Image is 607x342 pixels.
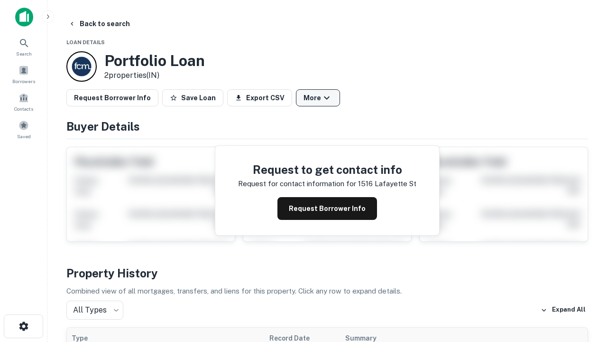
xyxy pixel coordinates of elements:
button: Back to search [64,15,134,32]
p: 2 properties (IN) [104,70,205,81]
iframe: Chat Widget [560,266,607,312]
button: More [296,89,340,106]
h4: Buyer Details [66,118,588,135]
a: Saved [3,116,45,142]
p: Request for contact information for [238,178,356,190]
button: Export CSV [227,89,292,106]
button: Save Loan [162,89,223,106]
h4: Request to get contact info [238,161,416,178]
a: Borrowers [3,61,45,87]
h4: Property History [66,265,588,282]
a: Contacts [3,89,45,114]
button: Request Borrower Info [277,197,377,220]
span: Loan Details [66,39,105,45]
p: Combined view of all mortgages, transfers, and liens for this property. Click any row to expand d... [66,285,588,297]
span: Contacts [14,105,33,113]
a: Search [3,34,45,59]
img: capitalize-icon.png [15,8,33,27]
p: 1516 lafayette st [358,178,416,190]
span: Search [16,50,32,57]
span: Borrowers [12,77,35,85]
span: Saved [17,133,31,140]
button: Request Borrower Info [66,89,158,106]
button: Expand All [538,303,588,317]
h3: Portfolio Loan [104,52,205,70]
div: All Types [66,301,123,320]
